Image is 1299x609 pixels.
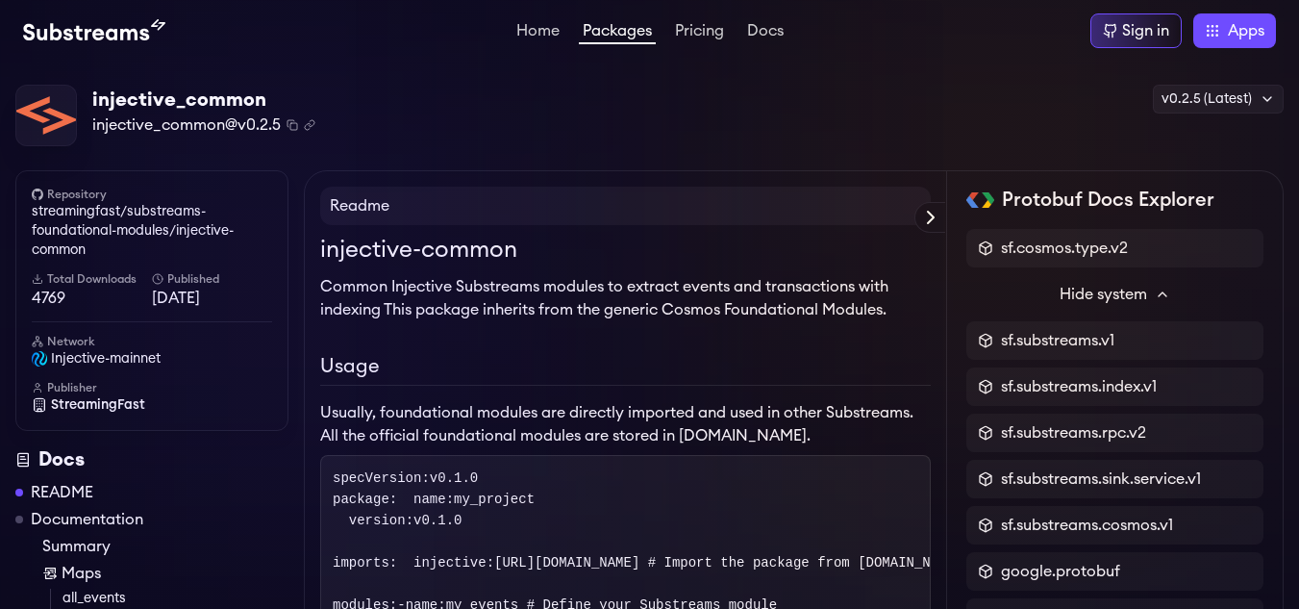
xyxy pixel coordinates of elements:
div: Sign in [1122,19,1169,42]
div: Docs [15,446,288,473]
h6: Network [32,334,272,349]
span: sf.substreams.v1 [1001,329,1114,352]
h2: Usage [320,352,931,386]
a: Sign in [1090,13,1182,48]
span: # Import the package from [DOMAIN_NAME] [648,555,963,571]
div: injective_common [92,87,315,114]
a: Packages [579,23,656,44]
a: StreamingFast [32,395,272,415]
span: package [333,492,389,507]
span: version [349,513,406,528]
a: injective-mainnet [32,349,272,368]
button: Hide system [966,275,1263,314]
a: Pricing [671,23,728,42]
img: Protobuf [966,192,994,208]
span: name [413,492,446,507]
img: Package Logo [16,86,76,145]
h1: injective-common [320,233,931,267]
span: v0.1.0 [413,513,462,528]
span: sf.substreams.sink.service.v1 [1001,468,1201,491]
button: Copy .spkg link to clipboard [304,119,315,131]
img: injective-mainnet [32,351,47,367]
a: all_events [62,589,288,608]
span: injective_common@v0.2.5 [92,114,281,137]
img: github [32,189,43,200]
span: : [397,555,962,571]
a: Maps [42,562,288,585]
span: Apps [1228,19,1264,42]
a: Summary [42,535,288,558]
div: v0.2.5 (Latest) [1153,85,1284,114]
span: imports [333,555,389,571]
span: : [397,492,535,507]
span: Hide system [1060,283,1147,306]
span: specVersion [333,470,421,486]
span: sf.substreams.cosmos.v1 [1001,514,1173,537]
button: Copy package name and version [287,119,298,131]
span: sf.cosmos.type.v2 [1001,237,1128,260]
span: injective-mainnet [51,349,161,368]
img: Substream's logo [23,19,165,42]
span: : [333,555,397,571]
span: injective [413,555,487,571]
p: Common Injective Substreams modules to extract events and transactions with indexing This package... [320,275,931,321]
span: sf.substreams.rpc.v2 [1001,421,1146,444]
a: Documentation [31,508,143,531]
h4: Readme [320,187,931,225]
span: sf.substreams.index.v1 [1001,375,1157,398]
span: : [333,492,397,507]
a: streamingfast/substreams-foundational-modules/injective-common [32,202,272,260]
span: v0.1.0 [430,470,478,486]
span: [URL][DOMAIN_NAME] [494,555,639,571]
span: : [333,470,478,486]
span: : [333,513,462,528]
a: Docs [743,23,787,42]
span: 4769 [32,287,152,310]
h6: Repository [32,187,272,202]
h6: Publisher [32,380,272,395]
a: README [31,481,93,504]
img: Map icon [42,566,58,581]
span: StreamingFast [51,395,145,415]
span: my_project [454,492,535,507]
span: google.protobuf [1001,560,1120,583]
h2: Protobuf Docs Explorer [1002,187,1214,214]
a: Home [512,23,563,42]
span: [DATE] [152,287,272,310]
p: Usually, foundational modules are directly imported and used in other Substreams. All the officia... [320,401,931,447]
h6: Total Downloads [32,271,152,287]
h6: Published [152,271,272,287]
